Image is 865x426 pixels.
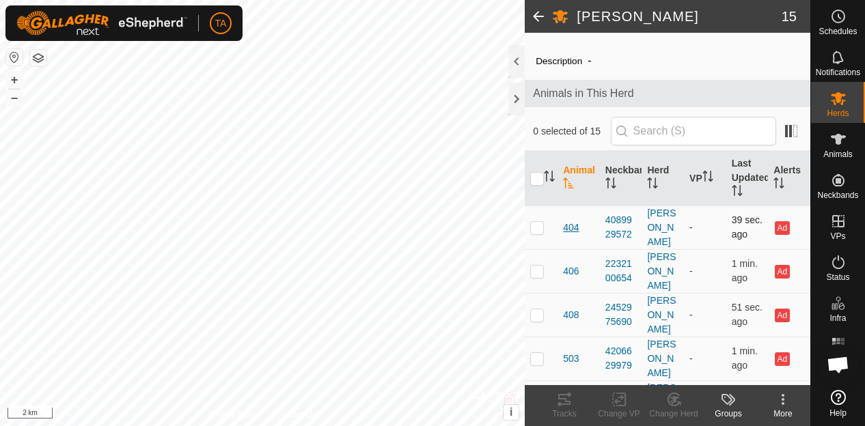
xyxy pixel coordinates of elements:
span: - [582,49,596,72]
span: i [510,406,512,418]
span: Animals in This Herd [533,85,802,102]
p-sorticon: Activate to sort [702,173,713,184]
span: 15 [782,6,797,27]
div: Change Herd [646,408,701,420]
span: 0 selected of 15 [533,124,610,139]
div: 2232100654 [605,257,637,285]
span: Herds [827,109,849,117]
button: Ad [775,221,790,235]
div: [PERSON_NAME] [647,337,678,380]
div: [PERSON_NAME] [647,206,678,249]
span: 406 [563,264,579,279]
button: i [504,405,519,420]
button: Ad [775,309,790,322]
span: Oct 6, 2025, 11:41 AM [732,302,763,327]
span: Schedules [819,27,857,35]
div: 4206629979 [605,344,637,373]
div: [PERSON_NAME] [647,250,678,293]
div: [PERSON_NAME] [647,294,678,337]
div: Change VP [592,408,646,420]
div: More [756,408,810,420]
app-display-virtual-paddock-transition: - [689,309,693,320]
span: 503 [563,352,579,366]
div: 2452975690 [605,300,637,329]
h2: [PERSON_NAME] [577,8,782,25]
button: + [6,72,23,88]
app-display-virtual-paddock-transition: - [689,222,693,233]
span: VPs [830,232,845,240]
span: 404 [563,221,579,235]
span: Neckbands [817,191,858,199]
span: 408 [563,308,579,322]
th: Alerts [768,151,810,206]
button: Ad [775,265,790,279]
span: Notifications [816,68,860,76]
p-sorticon: Activate to sort [605,180,616,190]
div: Tracks [537,408,592,420]
p-sorticon: Activate to sort [563,180,574,190]
div: 4089929572 [605,213,637,242]
a: Privacy Policy [208,408,260,421]
div: Open chat [818,344,859,385]
span: Help [829,409,847,417]
a: Help [811,384,865,423]
th: Last Updated [726,151,769,206]
input: Search (S) [611,117,776,145]
div: [PERSON_NAME] [647,381,678,424]
th: Herd [642,151,684,206]
button: Reset Map [6,49,23,66]
button: Map Layers [30,50,46,66]
span: Oct 6, 2025, 11:41 AM [732,258,758,283]
button: – [6,89,23,106]
th: Animal [558,151,600,206]
span: Oct 6, 2025, 11:41 AM [732,345,758,371]
label: Description [536,56,582,66]
img: Gallagher Logo [16,11,187,35]
span: Status [826,273,849,281]
button: Ad [775,352,790,366]
p-sorticon: Activate to sort [544,173,555,184]
span: Animals [823,150,853,158]
p-sorticon: Activate to sort [732,187,743,198]
span: TA [215,16,227,31]
span: Oct 6, 2025, 11:41 AM [732,214,763,240]
th: Neckband [600,151,642,206]
p-sorticon: Activate to sort [647,180,658,190]
div: Groups [701,408,756,420]
app-display-virtual-paddock-transition: - [689,353,693,364]
a: Contact Us [276,408,316,421]
p-sorticon: Activate to sort [773,180,784,190]
span: Infra [829,314,846,322]
app-display-virtual-paddock-transition: - [689,266,693,276]
th: VP [684,151,726,206]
